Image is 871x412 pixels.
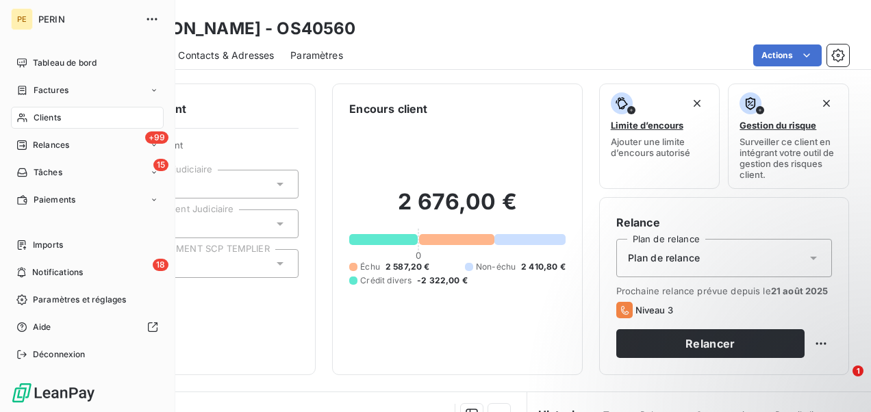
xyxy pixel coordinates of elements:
[360,261,380,273] span: Échu
[83,101,299,117] h6: Informations client
[416,250,421,261] span: 0
[740,120,816,131] span: Gestion du risque
[11,107,164,129] a: Clients
[32,266,83,279] span: Notifications
[33,294,126,306] span: Paramètres et réglages
[616,214,832,231] h6: Relance
[349,101,427,117] h6: Encours client
[599,83,720,189] button: Limite d’encoursAjouter une limite d’encours autorisé
[153,159,168,171] span: 15
[11,189,164,211] a: Paiements
[11,289,164,311] a: Paramètres et réglages
[178,49,274,62] span: Contacts & Adresses
[11,8,33,30] div: PE
[11,234,164,256] a: Imports
[11,52,164,74] a: Tableau de bord
[33,321,51,333] span: Aide
[34,194,75,206] span: Paiements
[110,140,299,159] span: Propriétés Client
[33,57,97,69] span: Tableau de bord
[145,131,168,144] span: +99
[628,251,700,265] span: Plan de relance
[853,365,863,376] span: 1
[33,348,86,361] span: Déconnexion
[11,162,164,183] a: 15Tâches
[11,134,164,156] a: +99Relances
[611,120,683,131] span: Limite d’encours
[611,136,709,158] span: Ajouter une limite d’encours autorisé
[34,112,61,124] span: Clients
[33,239,63,251] span: Imports
[386,261,430,273] span: 2 587,20 €
[11,79,164,101] a: Factures
[476,261,516,273] span: Non-échu
[33,139,69,151] span: Relances
[728,83,849,189] button: Gestion du risqueSurveiller ce client en intégrant votre outil de gestion des risques client.
[153,259,168,271] span: 18
[824,365,857,398] iframe: Intercom live chat
[349,188,565,229] h2: 2 676,00 €
[34,166,62,179] span: Tâches
[11,316,164,338] a: Aide
[290,49,343,62] span: Paramètres
[34,84,68,96] span: Factures
[417,274,468,287] span: -2 322,00 €
[740,136,837,180] span: Surveiller ce client en intégrant votre outil de gestion des risques client.
[753,44,822,66] button: Actions
[521,261,566,273] span: 2 410,80 €
[597,279,871,375] iframe: Intercom notifications message
[38,14,137,25] span: PERIN
[11,382,96,404] img: Logo LeanPay
[360,274,412,287] span: Crédit divers
[121,16,355,41] h3: [PERSON_NAME] - OS40560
